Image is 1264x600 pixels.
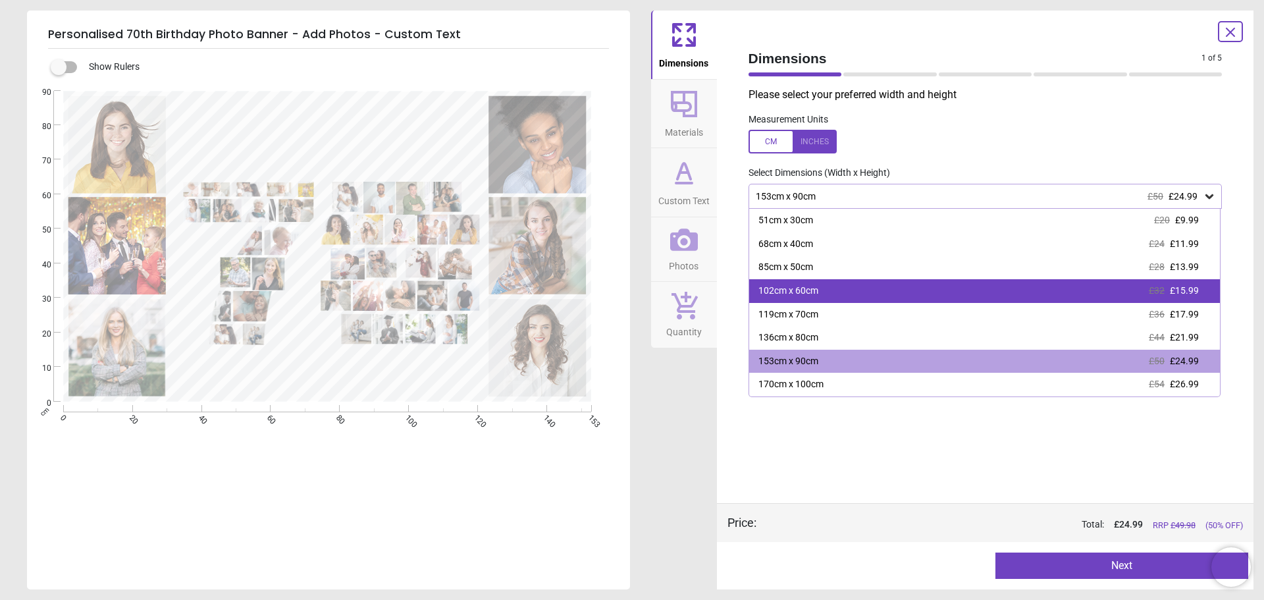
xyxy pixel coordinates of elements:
[1170,379,1199,389] span: £26.99
[1211,547,1251,587] iframe: Brevo live chat
[651,11,717,79] button: Dimensions
[1149,285,1165,296] span: £32
[1114,518,1143,532] span: £
[758,285,818,298] div: 102cm x 60cm
[1171,520,1196,530] span: £ 49.98
[48,21,609,49] h5: Personalised 70th Birthday Photo Banner - Add Photos - Custom Text
[1170,309,1199,319] span: £17.99
[1149,379,1165,389] span: £54
[651,282,717,348] button: Quantity
[749,49,1202,68] span: Dimensions
[1149,261,1165,272] span: £28
[1170,332,1199,342] span: £21.99
[1170,261,1199,272] span: £13.99
[26,190,51,202] span: 60
[669,254,698,273] span: Photos
[26,294,51,305] span: 30
[727,514,756,531] div: Price :
[659,51,708,70] span: Dimensions
[1153,520,1196,532] span: RRP
[1205,520,1243,532] span: (50% OFF)
[754,191,1203,202] div: 153cm x 90cm
[26,155,51,167] span: 70
[758,331,818,344] div: 136cm x 80cm
[1149,309,1165,319] span: £36
[758,378,824,391] div: 170cm x 100cm
[26,225,51,236] span: 50
[1170,238,1199,249] span: £11.99
[758,214,813,227] div: 51cm x 30cm
[665,120,703,140] span: Materials
[26,398,51,409] span: 0
[749,113,828,126] label: Measurement Units
[758,238,813,251] div: 68cm x 40cm
[995,553,1248,579] button: Next
[1147,191,1163,202] span: £50
[758,355,818,368] div: 153cm x 90cm
[1149,238,1165,249] span: £24
[738,167,890,180] label: Select Dimensions (Width x Height)
[1149,332,1165,342] span: £44
[26,259,51,271] span: 40
[776,518,1244,532] div: Total:
[26,363,51,374] span: 10
[26,329,51,340] span: 20
[1170,285,1199,296] span: £15.99
[26,121,51,132] span: 80
[1201,53,1222,64] span: 1 of 5
[749,88,1233,102] p: Please select your preferred width and height
[26,87,51,98] span: 90
[1170,356,1199,366] span: £24.99
[651,80,717,148] button: Materials
[1175,215,1199,225] span: £9.99
[658,188,710,208] span: Custom Text
[1149,356,1165,366] span: £50
[651,217,717,282] button: Photos
[1169,191,1198,202] span: £24.99
[1119,519,1143,530] span: 24.99
[758,308,818,321] div: 119cm x 70cm
[1154,215,1170,225] span: £20
[59,59,630,75] div: Show Rulers
[758,261,813,274] div: 85cm x 50cm
[666,319,702,339] span: Quantity
[651,148,717,217] button: Custom Text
